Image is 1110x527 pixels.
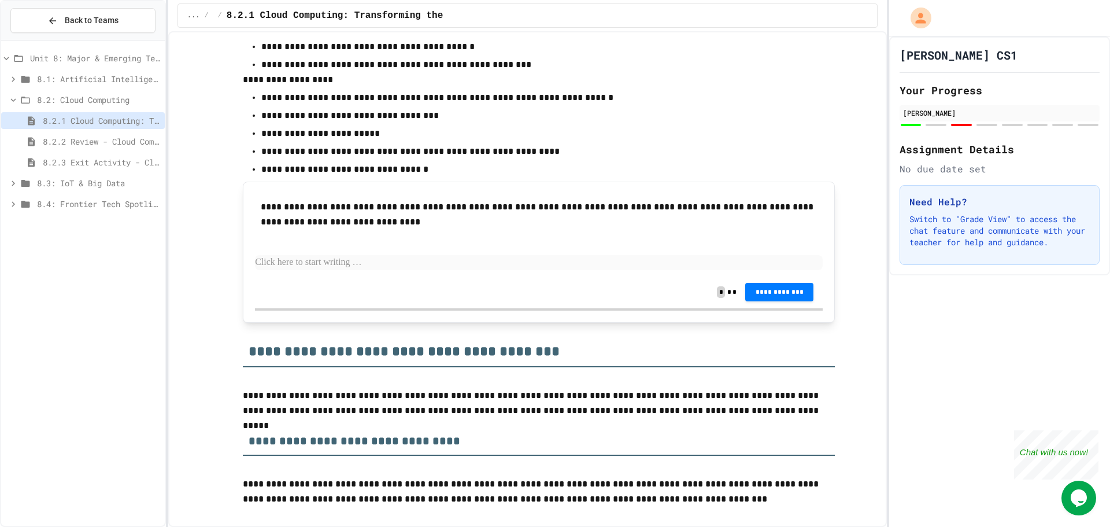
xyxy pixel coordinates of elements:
div: No due date set [900,162,1100,176]
h1: [PERSON_NAME] CS1 [900,47,1017,63]
iframe: chat widget [1014,430,1098,480]
p: Switch to "Grade View" to access the chat feature and communicate with your teacher for help and ... [909,213,1090,248]
span: 8.2: Cloud Computing [37,94,160,106]
span: 8.3: IoT & Big Data [37,177,160,189]
span: Back to Teams [65,14,119,27]
div: [PERSON_NAME] [903,108,1096,118]
span: / [218,11,222,20]
span: / [204,11,208,20]
span: ... [187,11,200,20]
span: 8.2.2 Review - Cloud Computing [43,135,160,148]
span: 8.2.3 Exit Activity - Cloud Service Detective [43,156,160,168]
span: 8.2.1 Cloud Computing: Transforming the Digital World [43,115,160,127]
span: 8.4: Frontier Tech Spotlight [37,198,160,210]
span: 8.2.1 Cloud Computing: Transforming the Digital World [227,9,521,23]
h2: Assignment Details [900,141,1100,157]
div: My Account [898,5,934,31]
iframe: chat widget [1061,481,1098,515]
span: Unit 8: Major & Emerging Technologies [30,52,160,64]
h2: Your Progress [900,82,1100,98]
button: Back to Teams [10,8,156,33]
span: 8.1: Artificial Intelligence Basics [37,73,160,85]
h3: Need Help? [909,195,1090,209]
